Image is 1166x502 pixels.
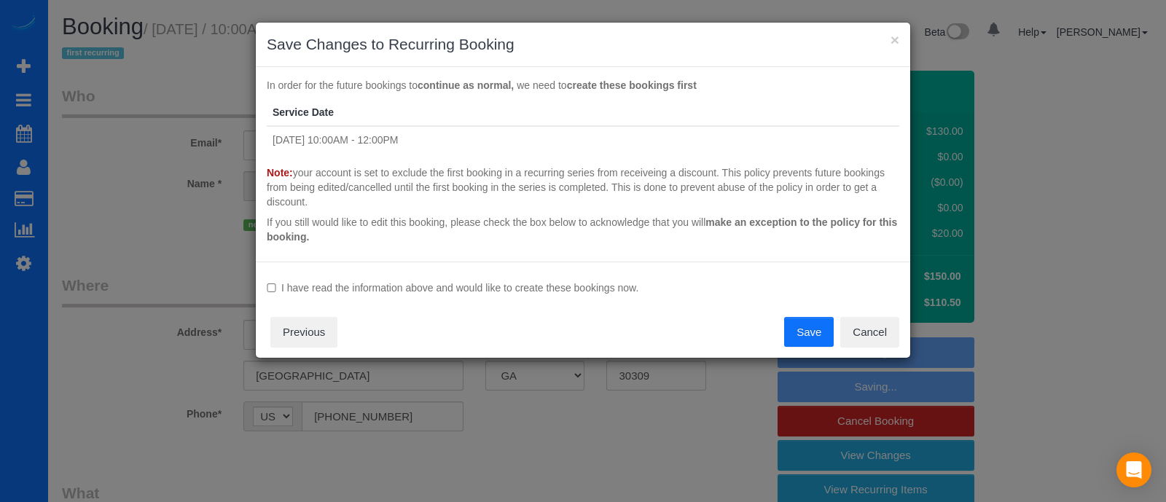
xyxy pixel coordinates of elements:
[267,215,899,244] p: If you still would like to edit this booking, please check the box below to acknowledge that you ...
[267,167,293,179] strong: Note:
[784,317,834,348] button: Save
[267,283,276,293] input: I have read the information above and would like to create these bookings now.
[270,317,337,348] button: Previous
[418,79,514,91] strong: continue as normal,
[267,78,899,93] p: In order for the future bookings to we need to
[891,32,899,47] button: ×
[840,317,899,348] button: Cancel
[267,34,899,55] h3: Save Changes to Recurring Booking
[267,165,899,209] p: your account is set to exclude the first booking in a recurring series from receiveing a discount...
[567,79,697,91] strong: create these bookings first
[267,281,899,295] label: I have read the information above and would like to create these bookings now.
[267,126,899,153] td: [DATE] 10:00AM - 12:00PM
[267,99,899,126] th: Service Date
[1116,452,1151,487] div: Open Intercom Messenger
